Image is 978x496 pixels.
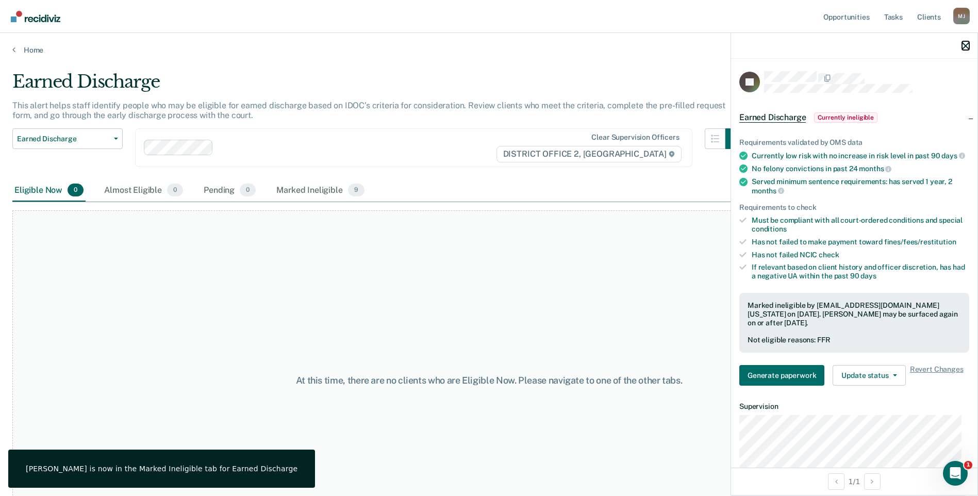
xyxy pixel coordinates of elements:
button: Next Opportunity [864,473,881,490]
div: 1 / 1 [731,468,977,495]
div: Has not failed to make payment toward [752,238,969,246]
div: M J [953,8,970,24]
div: Marked Ineligible [274,179,367,202]
div: Has not failed NCIC [752,251,969,259]
div: At this time, there are no clients who are Eligible Now. Please navigate to one of the other tabs. [251,375,727,386]
div: No felony convictions in past 24 [752,164,969,173]
span: 0 [240,184,256,197]
div: Almost Eligible [102,179,185,202]
p: This alert helps staff identify people who may be eligible for earned discharge based on IDOC’s c... [12,101,725,120]
a: Navigate to form link [739,365,828,386]
span: 9 [348,184,364,197]
dt: Supervision [739,402,969,411]
span: Currently ineligible [814,112,877,123]
div: Eligible Now [12,179,86,202]
div: Served minimum sentence requirements: has served 1 year, 2 [752,177,969,195]
div: Earned DischargeCurrently ineligible [731,101,977,134]
span: fines/fees/restitution [884,238,956,246]
button: Generate paperwork [739,365,824,386]
div: Requirements validated by OMS data [739,138,969,147]
span: check [819,251,839,259]
button: Profile dropdown button [953,8,970,24]
div: Pending [202,179,258,202]
span: Revert Changes [910,365,964,386]
iframe: Intercom live chat [943,461,968,486]
span: Earned Discharge [17,135,110,143]
span: conditions [752,225,787,233]
div: Requirements to check [739,203,969,212]
div: Marked ineligible by [EMAIL_ADDRESS][DOMAIN_NAME][US_STATE] on [DATE]. [PERSON_NAME] may be surfa... [748,301,961,327]
span: 1 [964,461,972,469]
div: Not eligible reasons: FFR [748,336,961,344]
span: DISTRICT OFFICE 2, [GEOGRAPHIC_DATA] [496,146,682,162]
span: 0 [167,184,183,197]
img: Recidiviz [11,11,60,22]
button: Update status [833,365,905,386]
span: Earned Discharge [739,112,806,123]
button: Previous Opportunity [828,473,844,490]
div: Currently low risk with no increase in risk level in past 90 [752,151,969,160]
span: months [859,164,891,173]
div: Clear supervision officers [591,133,679,142]
span: days [860,272,876,280]
span: months [752,187,784,195]
div: Earned Discharge [12,71,746,101]
div: [PERSON_NAME] is now in the Marked Ineligible tab for Earned Discharge [26,464,297,473]
span: days [941,152,965,160]
div: Must be compliant with all court-ordered conditions and special [752,216,969,234]
a: Home [12,45,966,55]
div: If relevant based on client history and officer discretion, has had a negative UA within the past 90 [752,263,969,280]
span: 0 [68,184,84,197]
